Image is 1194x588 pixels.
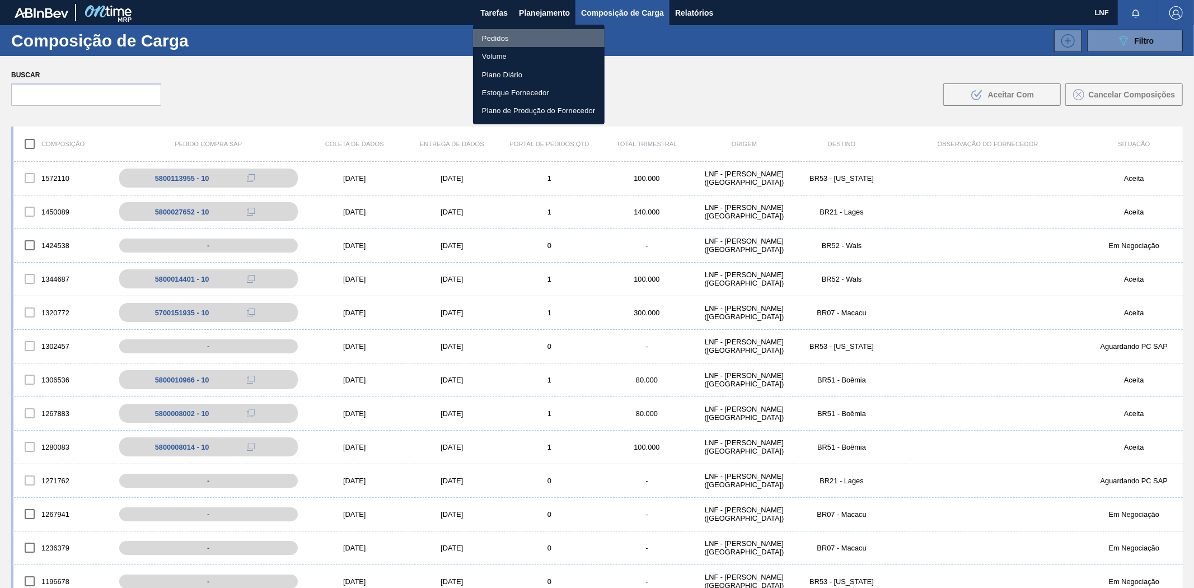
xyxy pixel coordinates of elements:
font: Pedidos [482,34,509,43]
font: Estoque Fornecedor [482,88,549,97]
a: Plano de Produção do Fornecedor [473,101,605,119]
font: Plano de Produção do Fornecedor [482,106,596,115]
font: Plano Diário [482,70,522,78]
a: Estoque Fornecedor [473,83,605,101]
font: Volume [482,52,507,60]
a: Pedidos [473,29,605,47]
a: Plano Diário [473,66,605,83]
a: Volume [473,47,605,65]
